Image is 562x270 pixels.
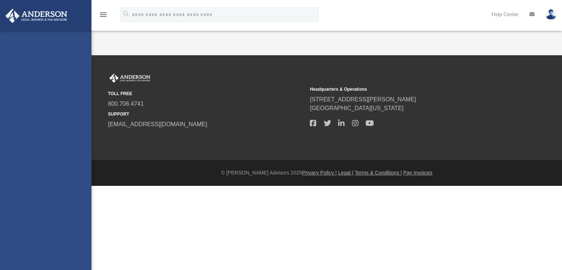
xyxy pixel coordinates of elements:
[108,111,305,117] small: SUPPORT
[310,86,507,93] small: Headquarters & Operations
[91,169,562,177] div: © [PERSON_NAME] Advisors 2025
[310,105,404,111] a: [GEOGRAPHIC_DATA][US_STATE]
[108,101,144,107] a: 800.706.4741
[122,10,130,18] i: search
[338,170,353,176] a: Legal |
[108,121,207,127] a: [EMAIL_ADDRESS][DOMAIN_NAME]
[403,170,432,176] a: Pay Invoices
[99,14,108,19] a: menu
[108,74,152,83] img: Anderson Advisors Platinum Portal
[108,90,305,97] small: TOLL FREE
[3,9,70,23] img: Anderson Advisors Platinum Portal
[302,170,337,176] a: Privacy Policy |
[99,10,108,19] i: menu
[310,96,416,102] a: [STREET_ADDRESS][PERSON_NAME]
[355,170,402,176] a: Terms & Conditions |
[546,9,557,20] img: User Pic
